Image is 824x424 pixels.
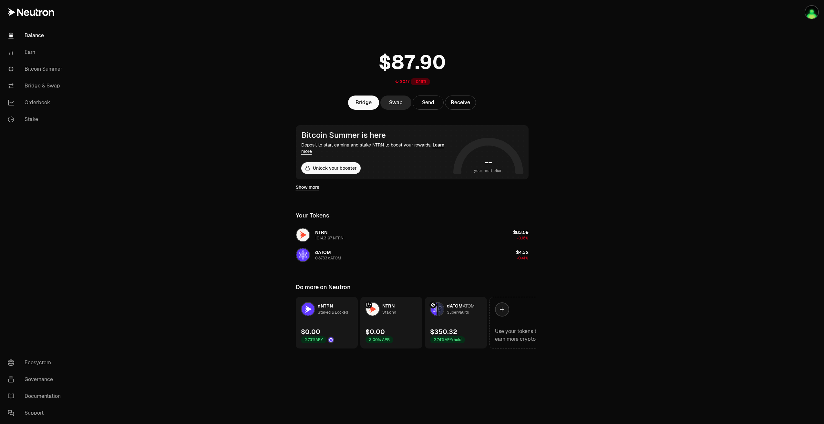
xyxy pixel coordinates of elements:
button: Receive [445,96,476,110]
a: Support [3,405,70,421]
div: 3.00% APR [366,336,393,343]
div: $350.32 [430,327,457,336]
div: Supervaults [447,309,469,316]
div: 1014.3197 NTRN [315,236,344,241]
div: Deposit to start earning and stake NTRN to boost your rewards. [301,142,451,155]
a: Documentation [3,388,70,405]
span: NTRN [315,229,327,235]
span: ATOM [463,303,475,309]
span: dATOM [447,303,463,309]
div: 2.74% APY/hold [430,336,465,343]
a: Swap [380,96,411,110]
h1: -- [484,157,492,167]
div: Do more on Neutron [296,283,351,292]
span: $4.32 [516,249,529,255]
span: NTRN [382,303,395,309]
img: NTRN Logo [296,228,309,241]
div: $0.00 [366,327,385,336]
div: Use your tokens to earn more crypto. [495,328,546,343]
span: dNTRN [318,303,333,309]
span: -0.18% [517,236,529,241]
div: $0.17 [400,79,409,84]
a: Bitcoin Summer [3,61,70,77]
img: Ledger2 [805,6,818,19]
a: Use your tokens to earn more crypto. [489,297,551,348]
div: Staked & Locked [318,309,348,316]
img: dATOM Logo [431,303,437,316]
a: dATOM LogoATOM LogodATOMATOMSupervaults$350.322.74%APY/hold [425,297,487,348]
div: Staking [382,309,396,316]
div: $0.00 [301,327,320,336]
a: dNTRN LogodNTRNStaked & Locked$0.002.73%APYDrop [296,297,358,348]
div: 0.8733 dATOM [315,256,341,261]
button: Unlock your booster [301,162,361,174]
span: dATOM [315,249,331,255]
a: Ecosystem [3,354,70,371]
a: Governance [3,371,70,388]
a: Orderbook [3,94,70,111]
span: $83.59 [513,229,529,235]
a: Stake [3,111,70,128]
img: dNTRN Logo [302,303,314,316]
a: Show more [296,184,319,190]
div: -0.19% [411,78,430,85]
button: dATOM LogodATOM0.8733 dATOM$4.32-0.41% [292,245,532,265]
img: dATOM Logo [296,248,309,261]
div: Bitcoin Summer is here [301,131,451,140]
a: NTRN LogoNTRNStaking$0.003.00% APR [360,297,422,348]
img: ATOM Logo [438,303,444,316]
div: Your Tokens [296,211,329,220]
a: Bridge [348,96,379,110]
div: 2.73% APY [301,336,326,343]
button: Send [413,96,444,110]
a: Earn [3,44,70,61]
span: your multiplier [474,167,502,174]
a: Balance [3,27,70,44]
a: Bridge & Swap [3,77,70,94]
button: NTRN LogoNTRN1014.3197 NTRN$83.59-0.18% [292,225,532,245]
span: -0.41% [517,256,529,261]
img: NTRN Logo [366,303,379,316]
img: Drop [328,337,334,342]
